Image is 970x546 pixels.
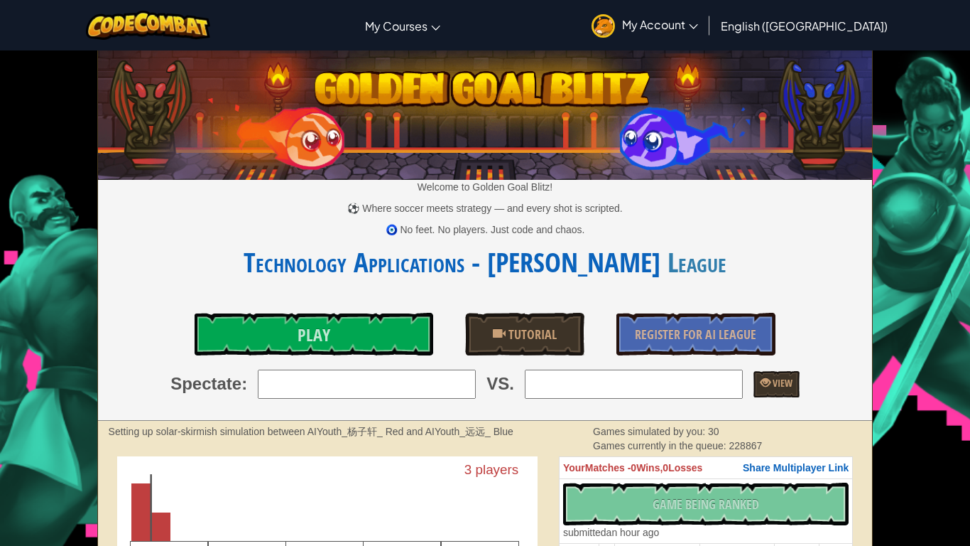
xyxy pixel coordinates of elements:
[365,18,427,33] span: My Courses
[486,372,514,396] span: VS.
[592,14,615,38] img: avatar
[298,323,330,346] span: Play
[465,313,584,355] a: Tutorial
[98,223,873,237] p: 🧿 No feet. No players. Just code and chaos.
[714,6,895,45] a: English ([GEOGRAPHIC_DATA])
[668,462,702,473] span: Losses
[593,440,729,451] span: Games currently in the queue:
[616,313,775,355] a: Register for AI League
[98,201,873,215] p: ⚽ Where soccer meets strategy — and every shot is scripted.
[563,527,606,538] span: submitted
[729,440,763,451] span: 228867
[506,326,557,343] span: Tutorial
[563,525,659,540] div: an hour ago
[585,462,631,473] span: Matches -
[770,376,792,390] span: View
[660,243,726,281] span: League
[743,462,849,473] span: Share Multiplayer Link
[170,372,241,396] span: Spectate
[584,3,705,48] a: My Account
[86,11,210,40] img: CodeCombat logo
[559,456,852,478] th: 0 0
[465,462,520,477] text: 3 players
[636,462,663,473] span: Wins,
[721,18,888,33] span: English ([GEOGRAPHIC_DATA])
[244,243,660,281] a: Technology Applications - [PERSON_NAME]
[563,462,585,473] span: Your
[358,6,447,45] a: My Courses
[593,426,708,437] span: Games simulated by you:
[622,17,698,32] span: My Account
[241,372,247,396] span: :
[708,426,719,437] span: 30
[98,45,873,180] img: Golden Goal
[109,426,513,437] strong: Setting up solar-skirmish simulation between AIYouth_杨子轩_ Red and AIYouth_远远_ Blue
[98,180,873,194] p: Welcome to Golden Goal Blitz!
[635,326,756,343] span: Register for AI League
